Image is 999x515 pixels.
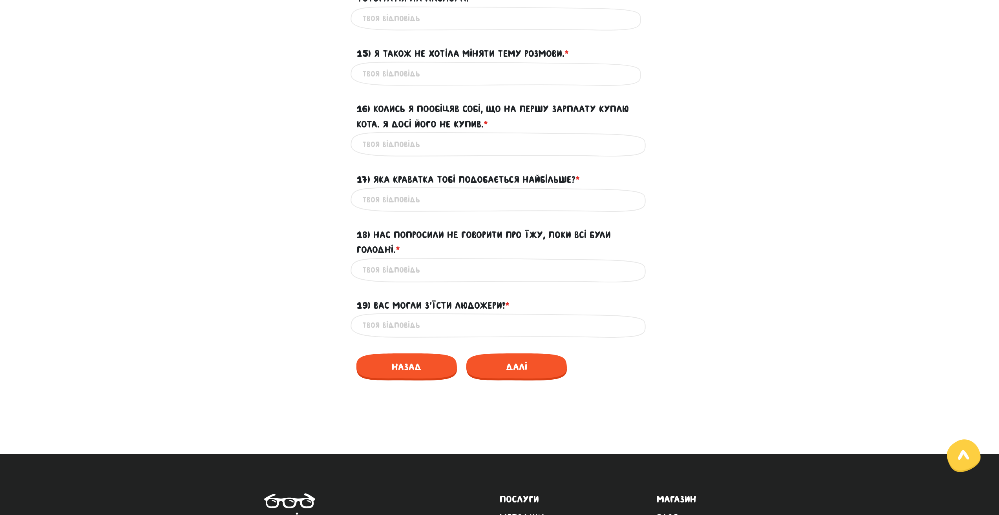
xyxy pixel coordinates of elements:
input: Твоя відповідь [362,261,637,279]
label: 19) Вас могли з’їсти людожери! [356,298,510,313]
label: 18) Нас попросили не говорити про їжу, поки всі були голодні. [356,227,643,258]
input: Твоя відповідь [362,65,637,83]
label: 16) Колись я пообіцяв собі, що на першу зарплату куплю кота. Я досі його не купив. [356,102,643,132]
span: Далі [466,353,567,380]
span: Назад [356,353,457,380]
input: Твоя відповідь [362,135,637,153]
input: Твоя відповідь [362,10,637,27]
a: Магазин [657,493,735,505]
input: Твоя відповідь [362,191,637,208]
a: Послуги [500,493,562,505]
label: 17) Яка краватка тобі подобається найбільше? [356,172,580,187]
input: Твоя відповідь [362,317,637,334]
label: 15) Я також не хотіла міняти тему розмови. [356,46,569,61]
